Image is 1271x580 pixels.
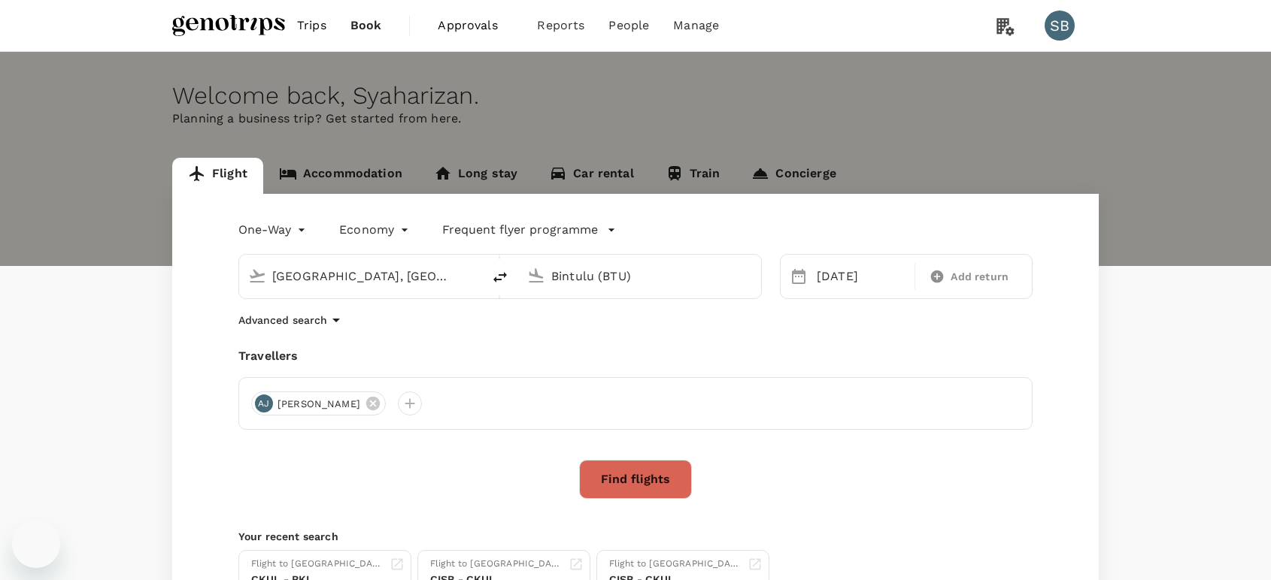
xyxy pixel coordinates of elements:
[272,264,450,288] input: Depart from
[673,17,719,35] span: Manage
[339,218,412,242] div: Economy
[238,311,345,329] button: Advanced search
[609,557,742,572] div: Flight to [GEOGRAPHIC_DATA]
[172,158,263,194] a: Flight
[482,259,518,295] button: delete
[172,9,285,42] img: Genotrips - ALL
[297,17,326,35] span: Trips
[442,221,616,239] button: Frequent flyer programme
[251,391,386,415] div: AJ[PERSON_NAME]
[255,394,273,412] div: AJ
[472,274,475,277] button: Open
[751,274,754,277] button: Open
[350,17,382,35] span: Book
[12,520,60,568] iframe: Button to launch messaging window
[951,269,1009,285] span: Add return
[442,221,598,239] p: Frequent flyer programme
[268,397,369,412] span: [PERSON_NAME]
[172,82,1099,110] div: Welcome back , Syaharizan .
[172,110,1099,128] p: Planning a business trip? Get started from here.
[736,158,851,194] a: Concierge
[551,264,730,288] input: Going to
[650,158,736,194] a: Train
[238,347,1033,365] div: Travellers
[263,158,418,194] a: Accommodation
[418,158,533,194] a: Long stay
[1045,11,1075,41] div: SB
[537,17,584,35] span: Reports
[533,158,650,194] a: Car rental
[238,218,309,242] div: One-Way
[438,17,513,35] span: Approvals
[579,460,692,499] button: Find flights
[430,557,563,572] div: Flight to [GEOGRAPHIC_DATA]
[251,557,384,572] div: Flight to [GEOGRAPHIC_DATA]
[608,17,649,35] span: People
[238,313,327,328] p: Advanced search
[811,261,912,292] div: [DATE]
[238,529,1033,544] p: Your recent search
